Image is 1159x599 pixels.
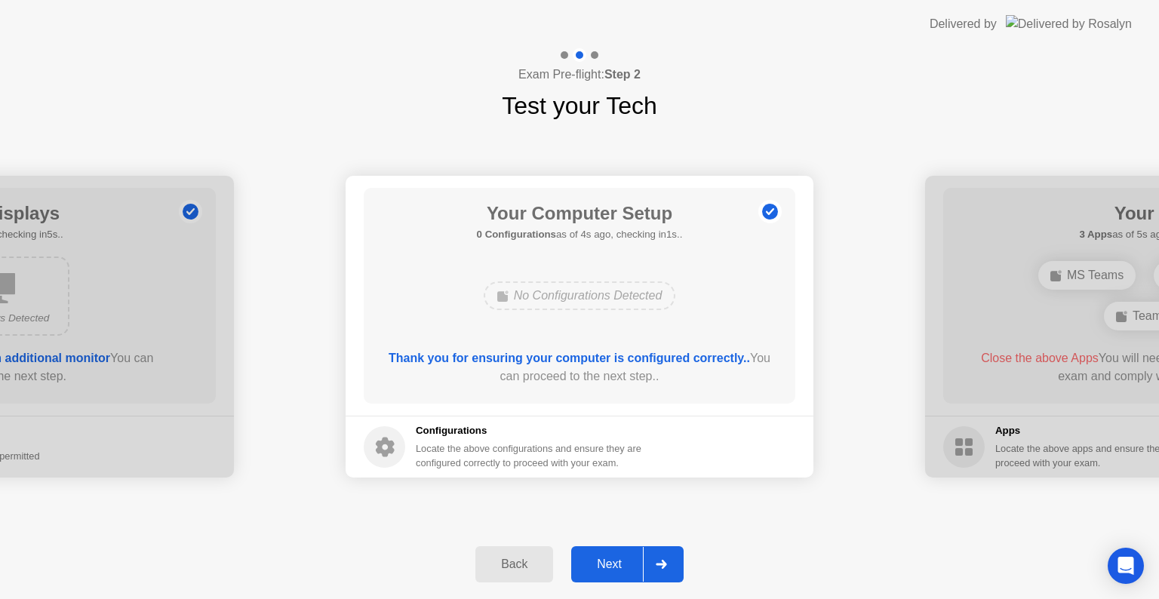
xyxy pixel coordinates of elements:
h5: Configurations [416,423,644,438]
h4: Exam Pre-flight: [518,66,641,84]
h1: Your Computer Setup [477,200,683,227]
button: Back [475,546,553,582]
div: No Configurations Detected [484,281,676,310]
h5: as of 4s ago, checking in1s.. [477,227,683,242]
div: You can proceed to the next step.. [386,349,774,386]
h1: Test your Tech [502,88,657,124]
div: Next [576,558,643,571]
b: Thank you for ensuring your computer is configured correctly.. [389,352,750,364]
img: Delivered by Rosalyn [1006,15,1132,32]
div: Open Intercom Messenger [1108,548,1144,584]
button: Next [571,546,684,582]
b: Step 2 [604,68,641,81]
div: Locate the above configurations and ensure they are configured correctly to proceed with your exam. [416,441,644,470]
div: Delivered by [930,15,997,33]
b: 0 Configurations [477,229,556,240]
div: Back [480,558,549,571]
